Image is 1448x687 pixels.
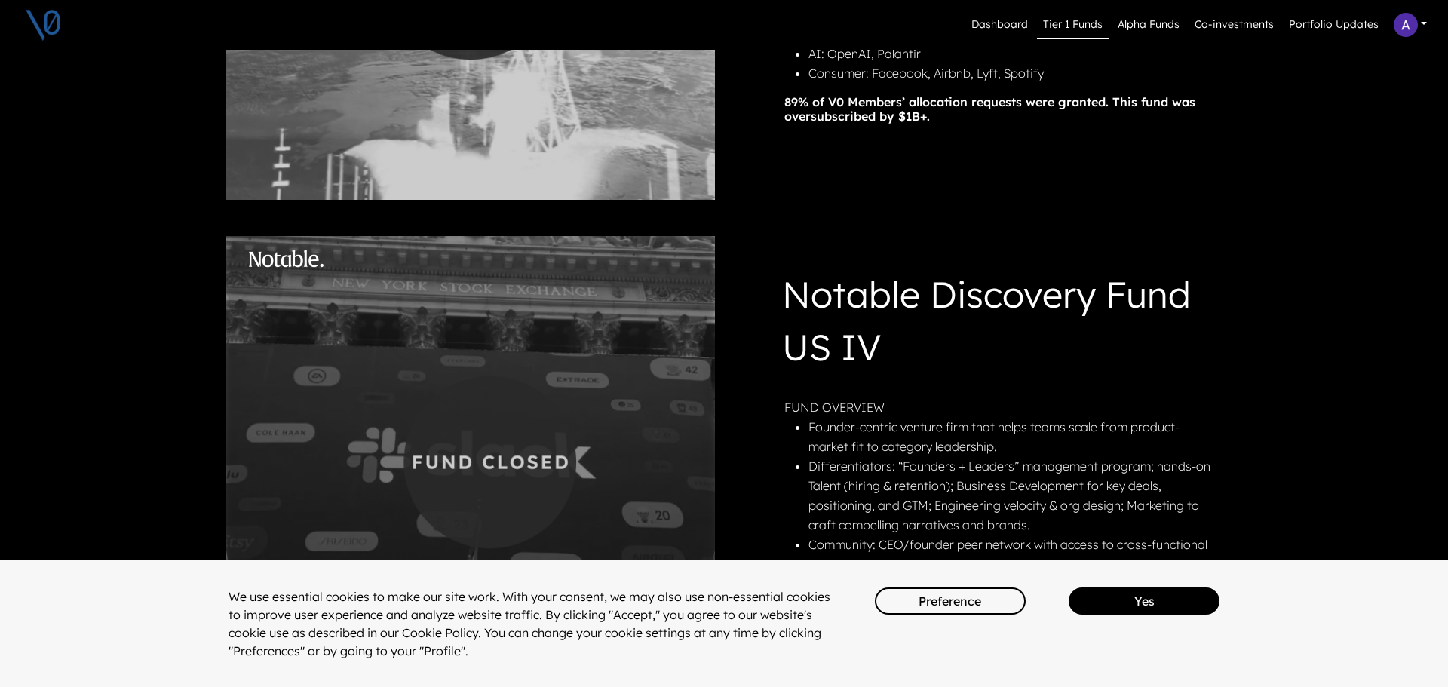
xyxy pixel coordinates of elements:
p: FUND OVERVIEW [784,397,1219,417]
li: Differentiators: “Founders + Leaders” management program; hands-on Talent (hiring & retention); B... [808,456,1219,535]
a: Co-investments [1189,11,1280,39]
li: Founder-centric venture firm that helps teams scale from product-market fit to category leadership. [808,417,1219,456]
li: Consumer: Facebook, Airbnb, Lyft, Spotify [808,63,1219,83]
img: V0 logo [24,6,62,44]
img: Fund Logo [241,248,354,269]
h1: Notable Discovery Fund US IV [782,268,1219,379]
a: Portfolio Updates [1283,11,1385,39]
img: Profile [1394,13,1418,37]
li: AI: OpenAI, Palantir [808,44,1219,63]
a: Alpha Funds [1112,11,1186,39]
button: Yes [1069,587,1219,615]
a: Dashboard [965,11,1034,39]
div: We use essential cookies to make our site work. With your consent, we may also use non-essential ... [229,587,832,660]
button: Preference [875,587,1026,615]
li: Community: CEO/founder peer network with access to cross-functional leaders across revenue, marke... [808,535,1219,574]
a: Tier 1 Funds [1037,11,1109,39]
h6: 89% of V0 Members’ allocation requests were granted. This fund was oversubscribed by $1B+. [784,95,1219,124]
